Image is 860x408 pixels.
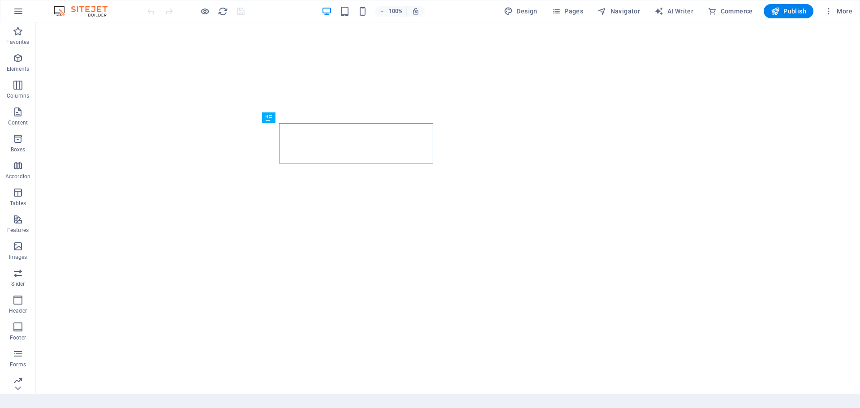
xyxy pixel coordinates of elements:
button: Pages [548,4,587,18]
p: Elements [7,65,30,73]
p: Accordion [5,173,30,180]
button: Commerce [704,4,757,18]
span: Pages [552,7,583,16]
p: Header [9,307,27,314]
i: On resize automatically adjust zoom level to fit chosen device. [412,7,420,15]
button: More [821,4,856,18]
p: Boxes [11,146,26,153]
span: More [824,7,852,16]
h6: 100% [388,6,403,17]
button: Navigator [594,4,644,18]
p: Features [7,227,29,234]
button: Publish [764,4,813,18]
img: Editor Logo [52,6,119,17]
span: Commerce [708,7,753,16]
span: Navigator [598,7,640,16]
p: Images [9,253,27,261]
div: Design (Ctrl+Alt+Y) [500,4,541,18]
p: Columns [7,92,29,99]
i: Reload page [218,6,228,17]
button: Click here to leave preview mode and continue editing [199,6,210,17]
span: AI Writer [654,7,693,16]
button: Design [500,4,541,18]
button: reload [217,6,228,17]
p: Content [8,119,28,126]
span: Publish [771,7,806,16]
p: Favorites [6,39,29,46]
p: Forms [10,361,26,368]
p: Slider [11,280,25,288]
span: Design [504,7,537,16]
button: AI Writer [651,4,697,18]
button: 100% [375,6,407,17]
p: Tables [10,200,26,207]
p: Footer [10,334,26,341]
